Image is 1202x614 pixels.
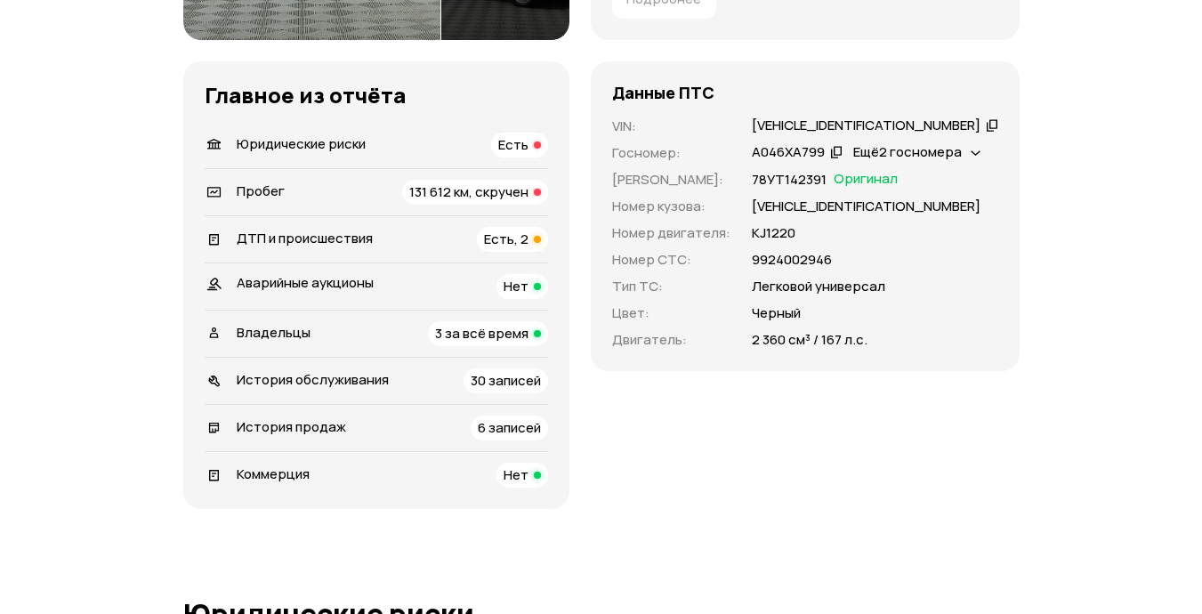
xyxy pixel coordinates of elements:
[237,370,389,389] span: История обслуживания
[612,223,730,243] p: Номер двигателя :
[752,143,825,162] div: А046ХА799
[752,330,867,350] p: 2 360 см³ / 167 л.с.
[752,277,885,296] p: Легковой универсал
[612,197,730,216] p: Номер кузова :
[612,330,730,350] p: Двигатель :
[752,170,827,190] p: 78УТ142391
[237,229,373,247] span: ДТП и происшествия
[205,83,548,108] h3: Главное из отчёта
[612,277,730,296] p: Тип ТС :
[612,303,730,323] p: Цвет :
[752,250,832,270] p: 9924002946
[752,303,801,323] p: Черный
[612,117,730,136] p: VIN :
[409,182,528,201] span: 131 612 км, скручен
[853,142,962,161] span: Ещё 2 госномера
[478,418,541,437] span: 6 записей
[504,277,528,295] span: Нет
[498,135,528,154] span: Есть
[237,182,285,200] span: Пробег
[484,230,528,248] span: Есть, 2
[237,417,346,436] span: История продаж
[612,83,714,102] h4: Данные ПТС
[237,465,310,483] span: Коммерция
[752,223,795,243] p: КJ1220
[752,197,980,216] p: [VEHICLE_IDENTIFICATION_NUMBER]
[504,465,528,484] span: Нет
[752,117,980,135] div: [VEHICLE_IDENTIFICATION_NUMBER]
[237,134,366,153] span: Юридические риски
[612,143,730,163] p: Госномер :
[471,371,541,390] span: 30 записей
[237,273,374,292] span: Аварийные аукционы
[612,250,730,270] p: Номер СТС :
[237,323,311,342] span: Владельцы
[834,170,898,190] span: Оригинал
[435,324,528,343] span: 3 за всё время
[612,170,730,190] p: [PERSON_NAME] :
